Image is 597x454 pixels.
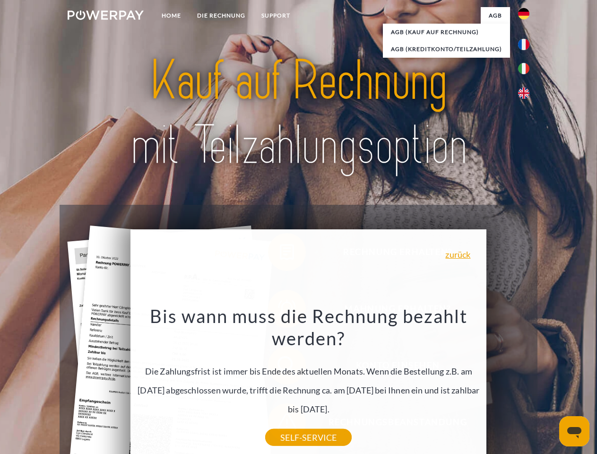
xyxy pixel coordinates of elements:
a: SUPPORT [253,7,298,24]
a: zurück [445,250,470,259]
a: SELF-SERVICE [265,429,352,446]
a: AGB (Kauf auf Rechnung) [383,24,510,41]
img: de [518,8,529,19]
img: logo-powerpay-white.svg [68,10,144,20]
h3: Bis wann muss die Rechnung bezahlt werden? [136,305,481,350]
img: it [518,63,529,74]
iframe: Schaltfläche zum Öffnen des Messaging-Fensters [559,416,589,446]
a: Home [154,7,189,24]
img: title-powerpay_de.svg [90,45,507,181]
a: agb [481,7,510,24]
img: fr [518,39,529,50]
a: DIE RECHNUNG [189,7,253,24]
div: Die Zahlungsfrist ist immer bis Ende des aktuellen Monats. Wenn die Bestellung z.B. am [DATE] abg... [136,305,481,437]
img: en [518,87,529,99]
a: AGB (Kreditkonto/Teilzahlung) [383,41,510,58]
